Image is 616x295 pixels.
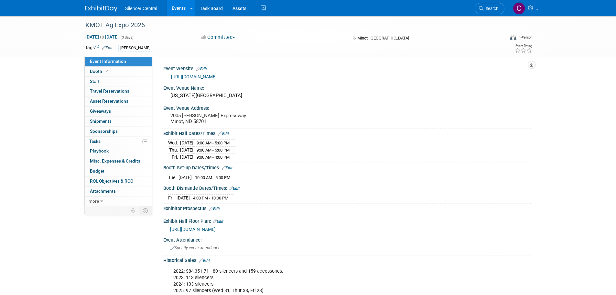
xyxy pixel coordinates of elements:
[196,67,207,71] a: Edit
[163,204,531,212] div: Exhibitor Prospectus:
[90,79,100,84] span: Staff
[85,57,152,66] a: Event Information
[90,129,118,134] span: Sponsorships
[163,183,531,192] div: Booth Dismantle Dates/Times:
[170,227,216,232] a: [URL][DOMAIN_NAME]
[120,35,134,40] span: (3 days)
[163,129,531,137] div: Exhibit Hall Dates/Times:
[517,35,533,40] div: In-Person
[83,19,495,31] div: KMOT Ag Expo 2026
[85,146,152,156] a: Playbook
[90,158,140,164] span: Misc. Expenses & Credits
[90,119,112,124] span: Shipments
[128,206,139,215] td: Personalize Event Tab Strip
[99,34,105,40] span: to
[85,156,152,166] a: Misc. Expenses & Credits
[213,219,223,224] a: Edit
[197,155,230,160] span: 9:00 AM - 4:00 PM
[85,6,117,12] img: ExhibitDay
[85,127,152,136] a: Sponsorships
[180,140,193,147] td: [DATE]
[177,194,190,201] td: [DATE]
[85,187,152,196] a: Attachments
[85,96,152,106] a: Asset Reservations
[85,44,113,52] td: Tags
[90,168,104,174] span: Budget
[85,86,152,96] a: Travel Reservations
[199,34,238,41] button: Committed
[105,69,108,73] i: Booth reservation complete
[168,194,177,201] td: Fri.
[168,140,180,147] td: Wed.
[209,207,220,211] a: Edit
[170,245,221,250] span: Specify event attendance
[85,176,152,186] a: ROI, Objectives & ROO
[222,166,232,170] a: Edit
[85,107,152,116] a: Giveaways
[483,6,498,11] span: Search
[90,148,109,153] span: Playbook
[515,44,532,48] div: Event Rating
[85,166,152,176] a: Budget
[139,206,152,215] td: Toggle Event Tabs
[102,46,113,50] a: Edit
[199,258,210,263] a: Edit
[171,74,217,79] a: [URL][DOMAIN_NAME]
[85,137,152,146] a: Tasks
[125,6,157,11] span: Silencer Central
[357,36,409,40] span: Minot, [GEOGRAPHIC_DATA]
[163,83,531,91] div: Event Venue Name:
[163,103,531,111] div: Event Venue Address:
[85,67,152,76] a: Booth
[85,34,119,40] span: [DATE] [DATE]
[197,148,230,153] span: 9:00 AM - 5:00 PM
[510,35,516,40] img: Format-Inperson.png
[118,45,152,51] div: [PERSON_NAME]
[90,108,111,114] span: Giveaways
[180,153,193,160] td: [DATE]
[89,139,101,144] span: Tasks
[90,69,110,74] span: Booth
[195,175,230,180] span: 10:00 AM - 5:00 PM
[170,113,309,124] pre: 2005 [PERSON_NAME] Expressway Minot, ND 58701
[168,91,526,101] div: [US_STATE][GEOGRAPHIC_DATA]
[168,153,180,160] td: Fri.
[163,216,531,225] div: Exhibit Hall Floor Plan:
[163,64,531,72] div: Event Website:
[85,117,152,126] a: Shipments
[90,98,128,104] span: Asset Reservations
[163,235,531,243] div: Event Attendance:
[90,88,129,94] span: Travel Reservations
[197,141,230,145] span: 9:00 AM - 5:00 PM
[90,188,116,194] span: Attachments
[513,2,525,15] img: Cade Cox
[218,131,229,136] a: Edit
[85,77,152,86] a: Staff
[168,147,180,154] td: Thu.
[466,34,533,43] div: Event Format
[229,186,240,191] a: Edit
[163,163,531,171] div: Booth Set-up Dates/Times:
[89,199,99,204] span: more
[90,178,133,184] span: ROI, Objectives & ROO
[193,196,228,200] span: 4:00 PM - 10:00 PM
[475,3,504,14] a: Search
[180,147,193,154] td: [DATE]
[90,59,126,64] span: Event Information
[163,255,531,264] div: Historical Sales:
[178,174,192,181] td: [DATE]
[85,197,152,206] a: more
[168,174,178,181] td: Tue.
